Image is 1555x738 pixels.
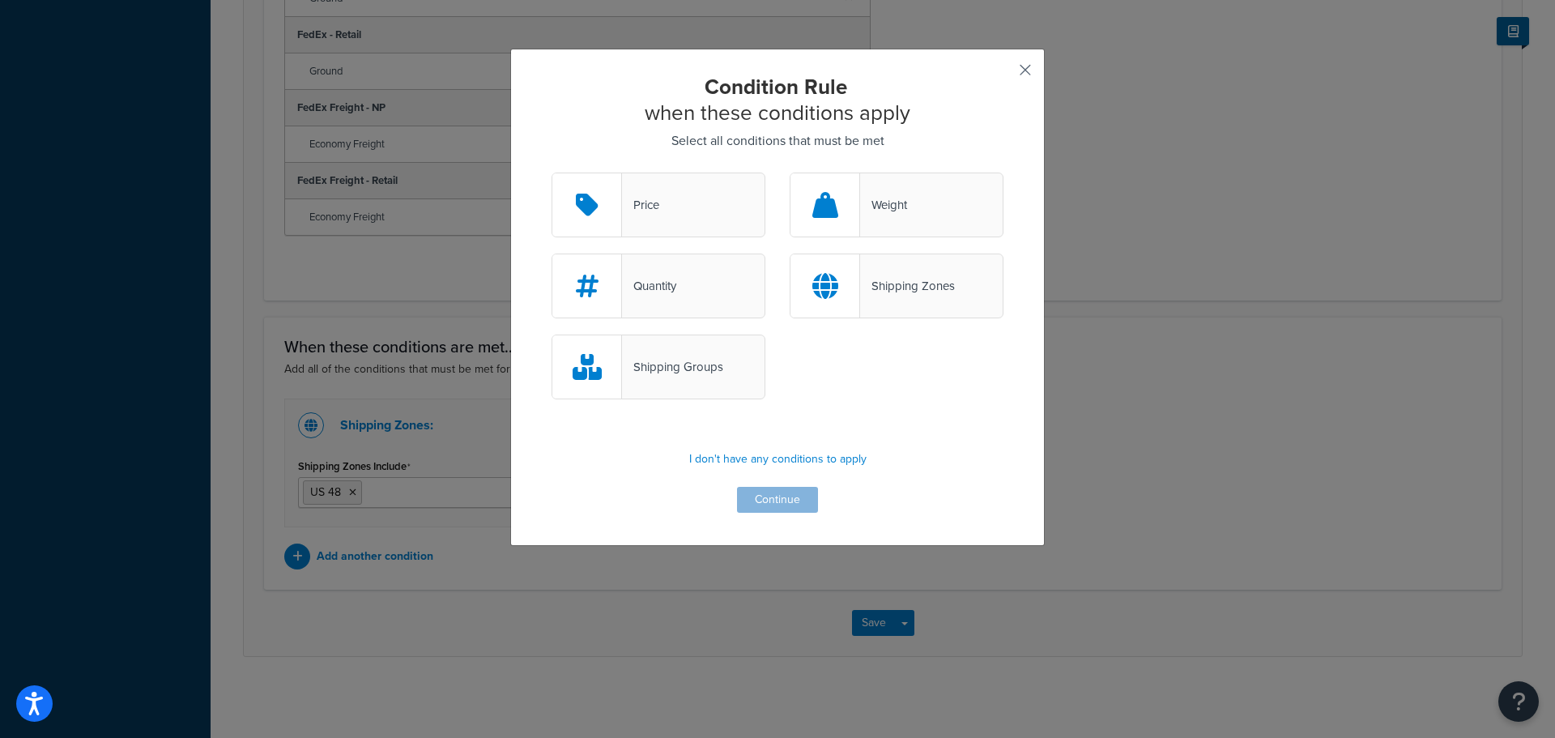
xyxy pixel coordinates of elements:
div: Price [622,194,659,216]
h2: when these conditions apply [552,74,1003,126]
div: Shipping Groups [622,356,723,378]
strong: Condition Rule [705,71,847,102]
p: I don't have any conditions to apply [552,448,1003,471]
p: Select all conditions that must be met [552,130,1003,152]
div: Shipping Zones [860,275,955,297]
div: Weight [860,194,907,216]
div: Quantity [622,275,676,297]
